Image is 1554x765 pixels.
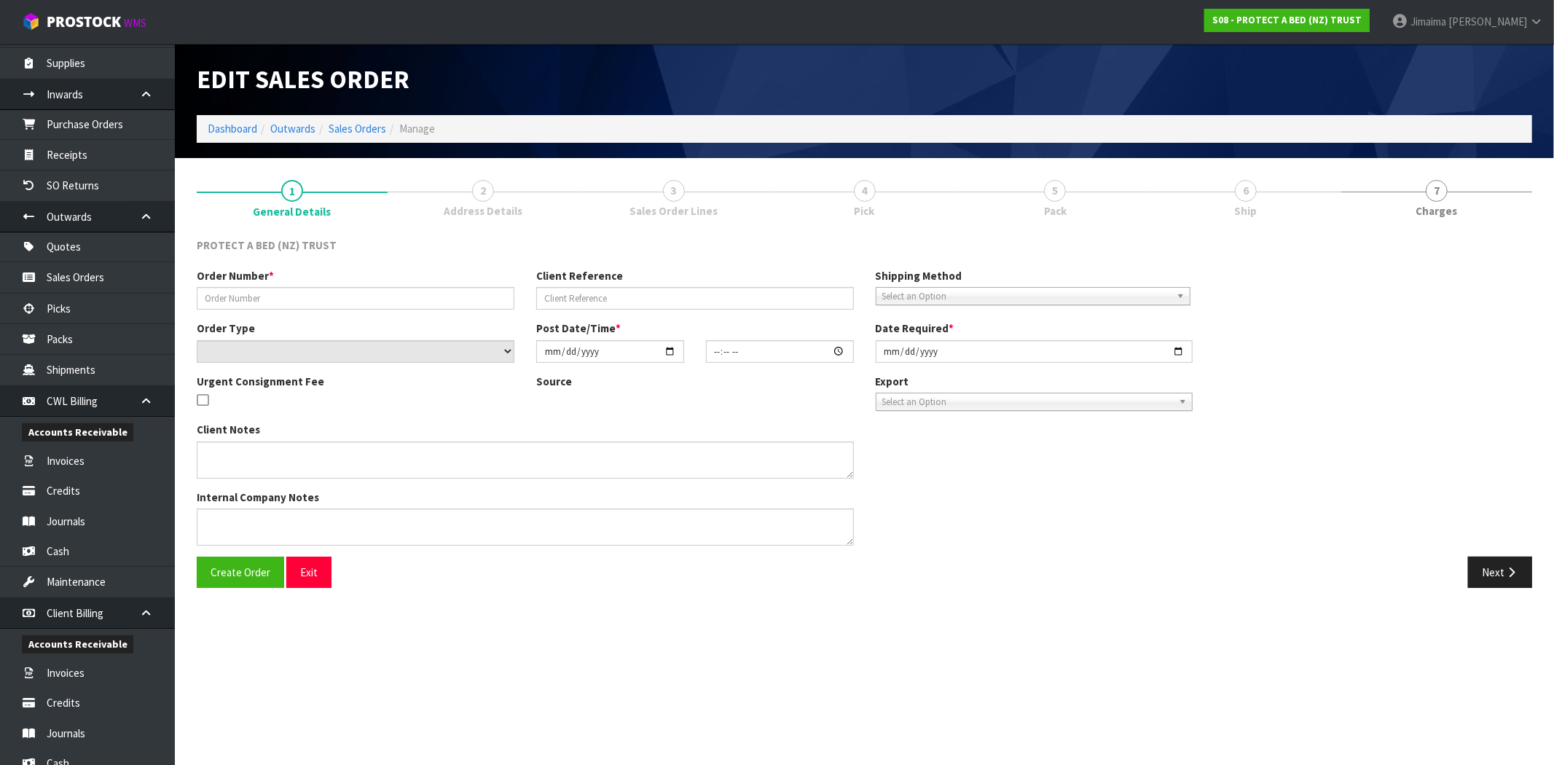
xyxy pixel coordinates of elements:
span: Select an Option [882,288,1171,305]
label: Internal Company Notes [197,490,319,505]
button: Create Order [197,557,284,588]
input: Client Reference [536,287,854,310]
span: 6 [1235,180,1257,202]
a: S08 - PROTECT A BED (NZ) TRUST [1204,9,1370,32]
a: Sales Orders [329,122,386,136]
span: ProStock [47,12,121,31]
img: cube-alt.png [22,12,40,31]
span: General Details [253,204,331,219]
label: Urgent Consignment Fee [197,374,324,389]
span: 2 [472,180,494,202]
label: Client Reference [536,268,623,283]
span: Charges [1416,203,1458,219]
strong: S08 - PROTECT A BED (NZ) TRUST [1212,14,1362,26]
span: Select an Option [882,393,1174,411]
label: Date Required [876,321,954,336]
span: Accounts Receivable [22,635,133,654]
label: Source [536,374,572,389]
span: Address Details [444,203,522,219]
label: Shipping Method [876,268,962,283]
span: 5 [1044,180,1066,202]
span: General Details [197,227,1532,599]
span: Manage [399,122,435,136]
span: [PERSON_NAME] [1448,15,1527,28]
button: Next [1468,557,1532,588]
label: Client Notes [197,422,260,437]
a: Dashboard [208,122,257,136]
span: 7 [1426,180,1448,202]
a: Outwards [270,122,315,136]
span: Sales Order Lines [629,203,718,219]
input: Order Number [197,287,514,310]
label: Post Date/Time [536,321,621,336]
small: WMS [124,16,146,30]
span: PROTECT A BED (NZ) TRUST [197,238,337,252]
span: 1 [281,180,303,202]
span: Edit Sales Order [197,63,409,95]
span: 4 [854,180,876,202]
button: Exit [286,557,331,588]
label: Export [876,374,909,389]
label: Order Type [197,321,255,336]
span: Create Order [211,565,270,579]
span: Pack [1044,203,1067,219]
span: Ship [1235,203,1257,219]
span: Accounts Receivable [22,423,133,442]
span: Jimaima [1410,15,1446,28]
span: Pick [855,203,875,219]
label: Order Number [197,268,274,283]
span: 3 [663,180,685,202]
